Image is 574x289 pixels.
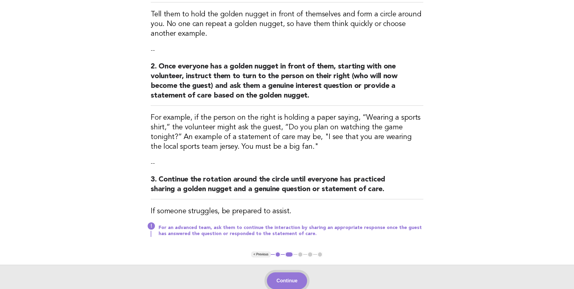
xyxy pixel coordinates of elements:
button: 2 [285,251,294,257]
h3: For example, if the person on the right is holding a paper saying, “Wearing a sports shirt,” the ... [151,113,423,152]
h2: 3. Continue the rotation around the circle until everyone has practiced sharing a golden nugget a... [151,175,423,199]
p: For an advanced team, ask them to continue the interaction by sharing an appropriate response onc... [159,225,423,237]
h3: Tell them to hold the golden nugget in front of themselves and form a circle around you. No one c... [151,10,423,39]
button: < Previous [251,251,271,257]
h2: 2. Once everyone has a golden nugget in front of them, starting with one volunteer, instruct them... [151,62,423,106]
button: 1 [275,251,281,257]
p: -- [151,46,423,55]
h3: If someone struggles, be prepared to assist. [151,207,423,216]
p: -- [151,159,423,168]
